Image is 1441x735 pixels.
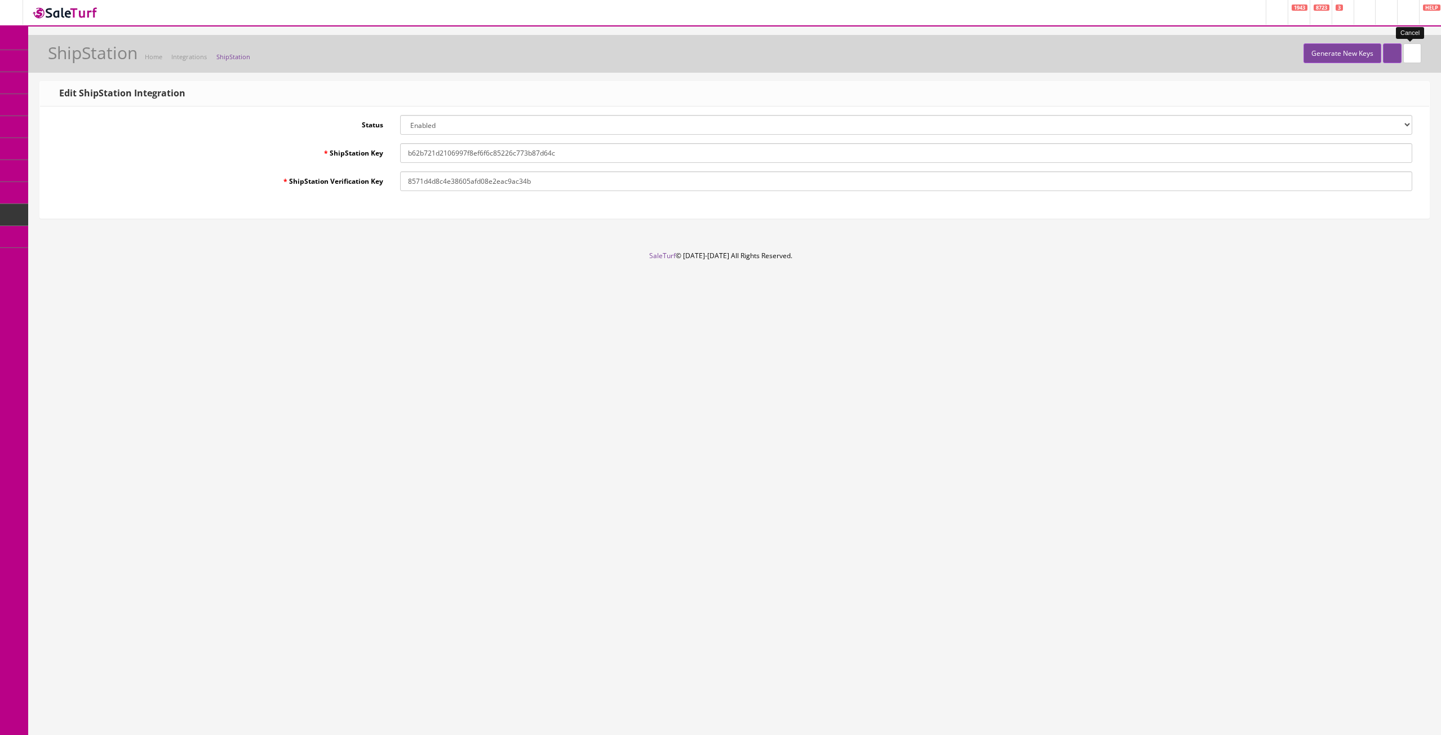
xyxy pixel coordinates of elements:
a: Home [145,52,162,61]
img: SaleTurf [32,5,99,20]
h1: ShipStation [48,43,138,62]
a: ShipStation [216,52,250,61]
span: 8723 [1314,5,1329,11]
div: Cancel [1396,27,1424,39]
h3: Edit ShipStation Integration [51,88,185,99]
span: 1943 [1292,5,1307,11]
span: 3 [1336,5,1343,11]
input: ShipStation Verification Key [400,171,1412,191]
a: SaleTurf [649,251,676,260]
label: Status [48,115,392,130]
label: ShipStation Key [48,143,392,158]
input: ShipStation Key [400,143,1412,163]
a: Integrations [171,52,207,61]
a: Generate New Keys [1303,43,1381,63]
span: HELP [1423,5,1440,11]
label: ShipStation Verification Key [48,171,392,187]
